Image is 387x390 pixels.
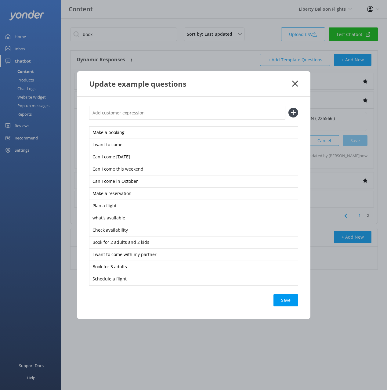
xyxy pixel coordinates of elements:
[89,175,298,188] div: Can I come in October
[89,79,292,89] div: Update example questions
[89,126,298,139] div: Make a booking
[89,106,285,120] input: Add customer expression
[89,139,298,151] div: I want to come
[292,81,298,87] button: Close
[273,294,298,306] button: Save
[89,273,298,286] div: Schedule a flight
[89,200,298,212] div: Plan a flight
[89,151,298,164] div: Can I come [DATE]
[89,236,298,249] div: Book for 2 adults and 2 kids
[89,212,298,225] div: what's available
[89,163,298,176] div: Can I come this weekend
[89,224,298,237] div: Check availability
[89,261,298,273] div: Book for 3 adults
[89,187,298,200] div: Make a reservation
[89,248,298,261] div: I want to come with my partner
